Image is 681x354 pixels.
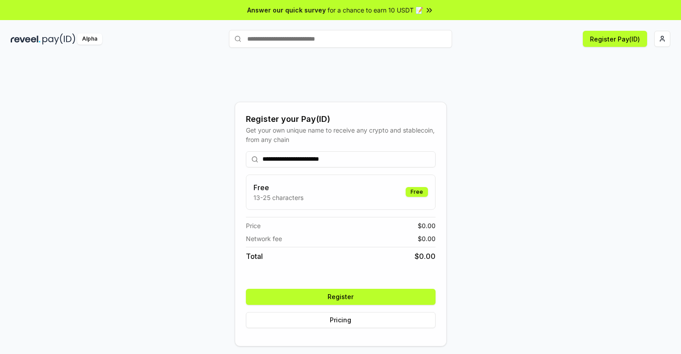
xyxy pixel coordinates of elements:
[328,5,423,15] span: for a chance to earn 10 USDT 📝
[246,312,436,328] button: Pricing
[583,31,647,47] button: Register Pay(ID)
[11,33,41,45] img: reveel_dark
[77,33,102,45] div: Alpha
[253,193,303,202] p: 13-25 characters
[246,234,282,243] span: Network fee
[406,187,428,197] div: Free
[253,182,303,193] h3: Free
[246,221,261,230] span: Price
[247,5,326,15] span: Answer our quick survey
[42,33,75,45] img: pay_id
[246,125,436,144] div: Get your own unique name to receive any crypto and stablecoin, from any chain
[418,234,436,243] span: $ 0.00
[246,251,263,262] span: Total
[246,289,436,305] button: Register
[246,113,436,125] div: Register your Pay(ID)
[418,221,436,230] span: $ 0.00
[415,251,436,262] span: $ 0.00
